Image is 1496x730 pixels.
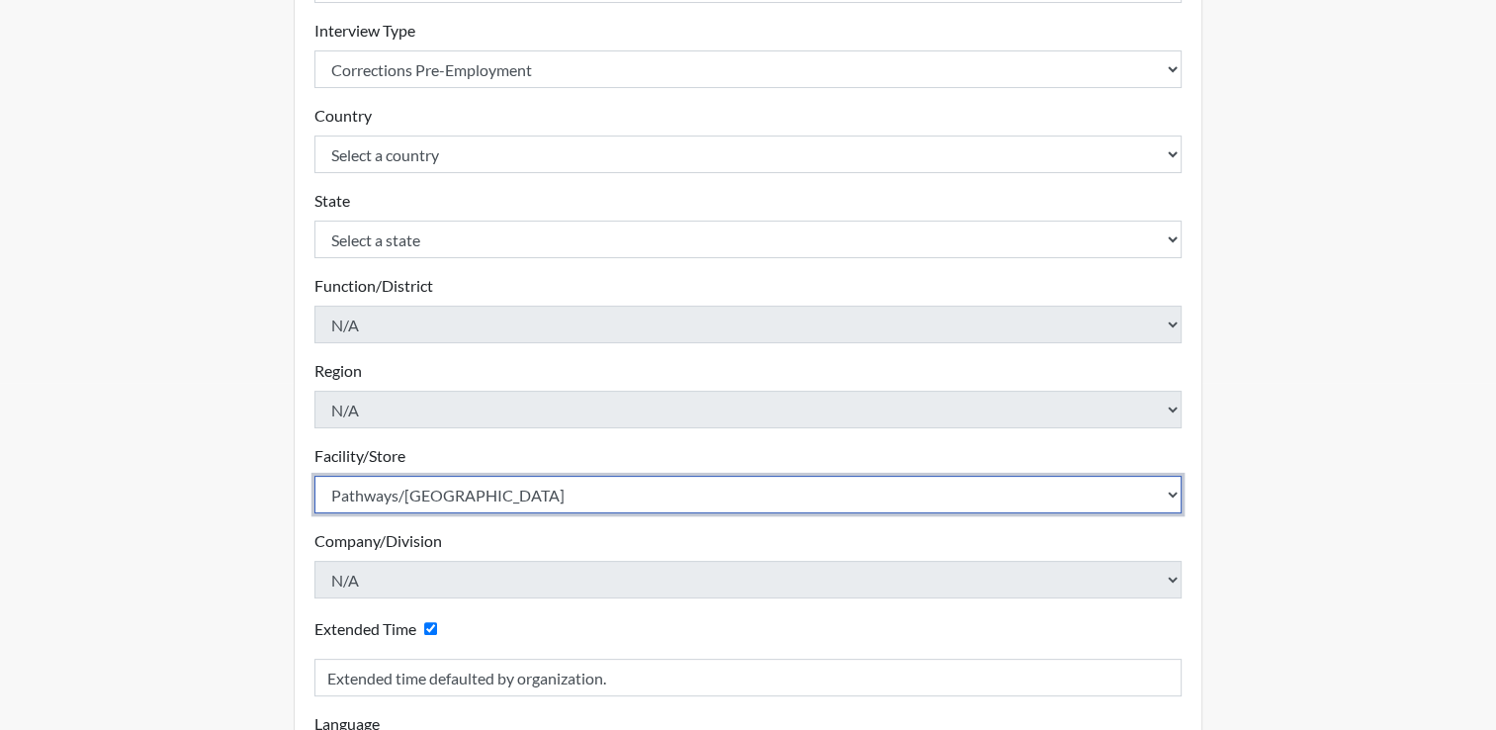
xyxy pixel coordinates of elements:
[314,617,416,641] label: Extended Time
[314,274,433,298] label: Function/District
[314,444,405,468] label: Facility/Store
[314,189,350,213] label: State
[314,659,1183,696] input: Reason for Extension
[314,529,442,553] label: Company/Division
[314,104,372,128] label: Country
[314,614,445,643] div: Checking this box will provide the interviewee with an accomodation of extra time to answer each ...
[314,359,362,383] label: Region
[314,19,415,43] label: Interview Type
